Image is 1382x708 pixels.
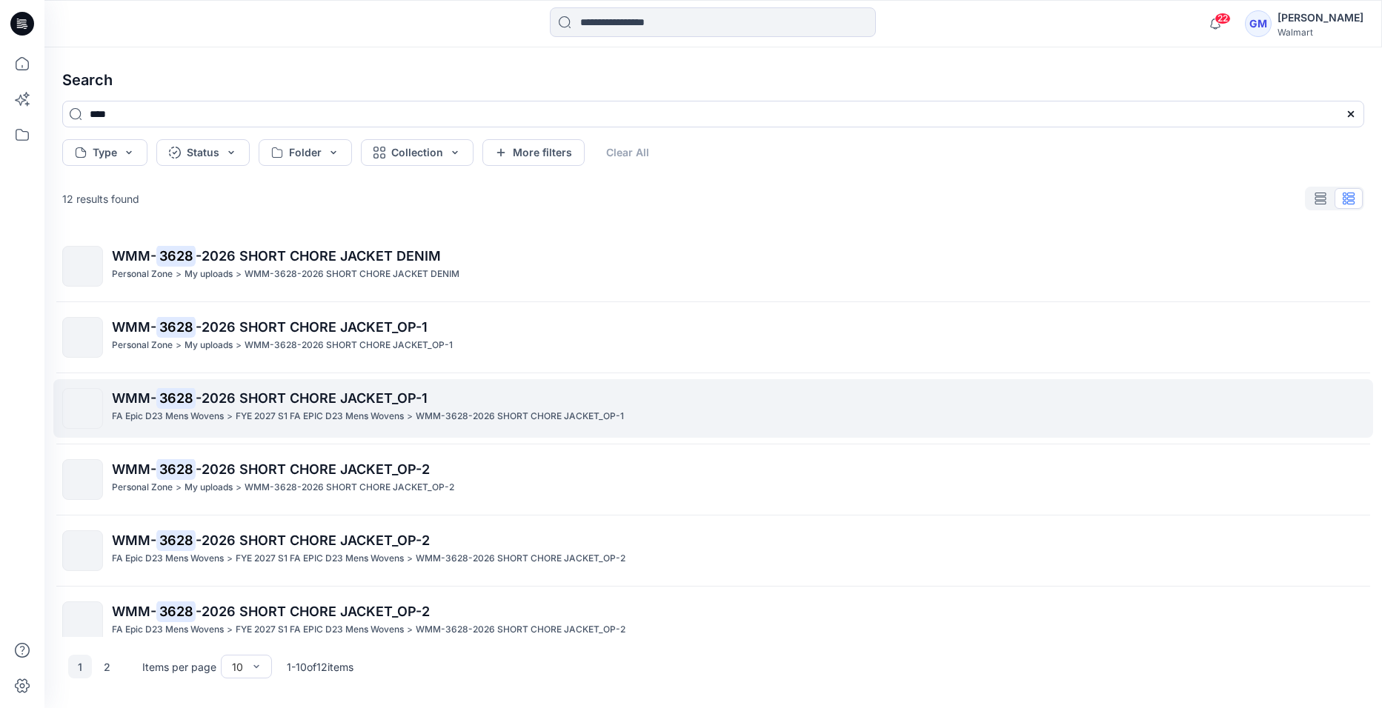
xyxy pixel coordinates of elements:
p: FA Epic D23 Mens Wovens [112,622,224,638]
span: -2026 SHORT CHORE JACKET_OP-1 [196,390,428,406]
p: WMM-3628-2026 SHORT CHORE JACKET_OP-1 [416,409,624,424]
p: > [407,551,413,567]
p: WMM-3628-2026 SHORT CHORE JACKET_OP-2 [416,551,625,567]
span: WMM- [112,248,156,264]
p: > [227,622,233,638]
p: > [176,267,182,282]
p: My uploads [185,480,233,495]
span: -2026 SHORT CHORE JACKET_OP-2 [196,604,430,619]
div: GM [1245,10,1272,37]
mark: 3628 [156,316,196,337]
a: WMM-3628-2026 SHORT CHORE JACKET_OP-2Personal Zone>My uploads>WMM-3628-2026 SHORT CHORE JACKET_OP-2 [53,450,1373,509]
span: WMM- [112,532,156,548]
p: FYE 2027 S1 FA EPIC D23 Mens Wovens [236,551,404,567]
span: 22 [1215,13,1231,24]
p: 12 results found [62,191,139,207]
p: > [176,338,182,353]
p: Items per page [142,659,216,675]
p: WMM-3628-2026 SHORT CHORE JACKET DENIM [245,267,459,282]
mark: 3628 [156,601,196,621]
p: FYE 2027 S1 FA EPIC D23 Mens Wovens [236,622,404,638]
a: WMM-3628-2026 SHORT CHORE JACKET_OP-2FA Epic D23 Mens Wovens>FYE 2027 S1 FA EPIC D23 Mens Wovens>... [53,521,1373,580]
button: More filters [482,139,585,166]
p: Personal Zone [112,338,173,353]
a: WMM-3628-2026 SHORT CHORE JACKET_OP-1Personal Zone>My uploads>WMM-3628-2026 SHORT CHORE JACKET_OP-1 [53,308,1373,367]
span: -2026 SHORT CHORE JACKET_OP-1 [196,319,428,335]
p: WMM-3628-2026 SHORT CHORE JACKET_OP-2 [416,622,625,638]
span: WMM- [112,604,156,619]
div: Walmart [1278,27,1363,38]
p: My uploads [185,338,233,353]
p: My uploads [185,267,233,282]
mark: 3628 [156,245,196,266]
p: > [227,551,233,567]
p: > [176,480,182,495]
mark: 3628 [156,458,196,479]
p: FA Epic D23 Mens Wovens [112,409,224,424]
p: > [407,622,413,638]
span: -2026 SHORT CHORE JACKET_OP-2 [196,461,430,477]
p: Personal Zone [112,267,173,282]
p: > [227,409,233,424]
p: WMM-3628-2026 SHORT CHORE JACKET_OP-1 [245,338,453,353]
button: 1 [68,655,92,678]
p: > [236,267,242,282]
span: WMM- [112,319,156,335]
button: 2 [95,655,119,678]
button: Folder [259,139,352,166]
mark: 3628 [156,387,196,408]
span: -2026 SHORT CHORE JACKET DENIM [196,248,441,264]
a: WMM-3628-2026 SHORT CHORE JACKET_OP-1FA Epic D23 Mens Wovens>FYE 2027 S1 FA EPIC D23 Mens Wovens>... [53,379,1373,438]
div: [PERSON_NAME] [1278,9,1363,27]
div: 10 [232,659,243,675]
h4: Search [50,59,1376,101]
button: Status [156,139,250,166]
p: FYE 2027 S1 FA EPIC D23 Mens Wovens [236,409,404,424]
a: WMM-3628-2026 SHORT CHORE JACKET DENIMPersonal Zone>My uploads>WMM-3628-2026 SHORT CHORE JACKET D... [53,237,1373,295]
p: 1 - 10 of 12 items [287,659,353,675]
p: > [236,480,242,495]
span: WMM- [112,390,156,406]
a: WMM-3628-2026 SHORT CHORE JACKET_OP-2FA Epic D23 Mens Wovens>FYE 2027 S1 FA EPIC D23 Mens Wovens>... [53,592,1373,651]
p: Personal Zone [112,480,173,495]
p: FA Epic D23 Mens Wovens [112,551,224,567]
span: WMM- [112,461,156,477]
p: > [407,409,413,424]
span: -2026 SHORT CHORE JACKET_OP-2 [196,532,430,548]
mark: 3628 [156,530,196,550]
p: WMM-3628-2026 SHORT CHORE JACKET_OP-2 [245,480,454,495]
p: > [236,338,242,353]
button: Collection [361,139,474,166]
button: Type [62,139,147,166]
